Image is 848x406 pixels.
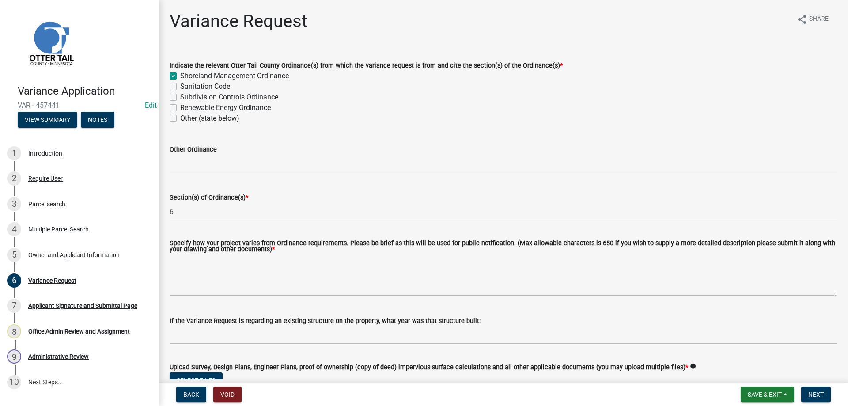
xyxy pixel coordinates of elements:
button: Notes [81,112,114,128]
span: Back [183,391,199,398]
h1: Variance Request [170,11,307,32]
div: 5 [7,248,21,262]
button: Next [801,387,831,402]
i: info [690,363,696,369]
div: Introduction [28,150,62,156]
label: Other (state below) [180,113,239,124]
div: 8 [7,324,21,338]
label: Specify how your project varies from Ordinance requirements. Please be brief as this will be used... [170,240,837,253]
img: Otter Tail County, Minnesota [18,9,84,76]
div: 1 [7,146,21,160]
div: 9 [7,349,21,364]
button: shareShare [790,11,836,28]
button: Select files [170,372,223,388]
div: 4 [7,222,21,236]
div: 2 [7,171,21,186]
span: Share [809,14,829,25]
div: Administrative Review [28,353,89,360]
div: 10 [7,375,21,389]
button: View Summary [18,112,77,128]
wm-modal-confirm: Summary [18,117,77,124]
label: If the Variance Request is regarding an existing structure on the property, what year was that st... [170,318,481,324]
button: Void [213,387,242,402]
label: Sanitation Code [180,81,230,92]
i: share [797,14,807,25]
div: 3 [7,197,21,211]
label: Upload Survey, Design Plans, Engineer Plans, proof of ownership (copy of deed) impervious surface... [170,364,688,371]
label: Section(s) of Ordinance(s) [170,195,248,201]
div: Parcel search [28,201,65,207]
label: Indicate the relevant Otter Tail County Ordinance(s) from which the variance request is from and ... [170,63,563,69]
button: Save & Exit [741,387,794,402]
div: 7 [7,299,21,313]
div: Multiple Parcel Search [28,226,89,232]
div: Owner and Applicant Information [28,252,120,258]
div: 6 [7,273,21,288]
wm-modal-confirm: Edit Application Number [145,101,157,110]
button: Back [176,387,206,402]
wm-modal-confirm: Notes [81,117,114,124]
label: Other Ordinance [170,147,217,153]
label: Shoreland Management Ordinance [180,71,289,81]
span: Next [808,391,824,398]
label: Subdivision Controls Ordinance [180,92,278,102]
a: Edit [145,101,157,110]
label: Renewable Energy Ordinance [180,102,271,113]
span: Save & Exit [748,391,782,398]
span: VAR - 457441 [18,101,141,110]
h4: Variance Application [18,85,152,98]
div: Require User [28,175,63,182]
div: Office Admin Review and Assignment [28,328,130,334]
div: Variance Request [28,277,76,284]
div: Applicant Signature and Submittal Page [28,303,137,309]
